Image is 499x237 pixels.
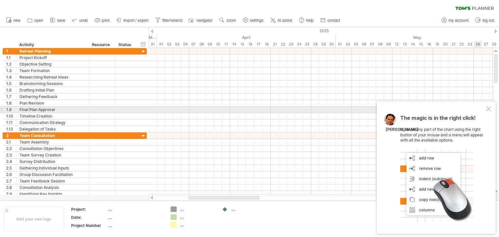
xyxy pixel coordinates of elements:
div: Gathering Individual Inputs [19,165,85,171]
a: settings [241,16,265,25]
div: Friday, 2 May 2025 [344,41,352,48]
div: Monday, 26 May 2025 [474,41,482,48]
div: Tuesday, 29 April 2025 [319,41,327,48]
div: 1.2 [6,61,16,67]
div: 1.6 [6,87,16,93]
a: help [297,16,315,25]
div: Thursday, 8 May 2025 [376,41,384,48]
div: Wednesday, 14 May 2025 [409,41,417,48]
div: Friday, 4 April 2025 [181,41,189,48]
a: AI assist [269,16,294,25]
div: .... [180,214,215,220]
div: Monday, 14 April 2025 [230,41,238,48]
span: log out [482,18,494,23]
div: Tuesday, 22 April 2025 [279,41,287,48]
div: 1.9 [6,106,16,113]
div: Brainstorming Sessions [19,81,85,87]
div: Thursday, 24 April 2025 [295,41,303,48]
div: 1.4 [6,74,16,80]
a: import / export [115,16,150,25]
div: .... [231,206,267,212]
div: Friday, 11 April 2025 [222,41,230,48]
div: Monday, 19 May 2025 [433,41,441,48]
div: Identifying Key Insights [19,191,85,197]
div: Resource [92,42,112,48]
a: log out [474,16,496,25]
div: Team Feedback Session [19,178,85,184]
div: .... [180,222,215,228]
span: filter/search [162,18,183,23]
div: Monday, 28 April 2025 [311,41,319,48]
div: Drafting Initial Plan [19,87,85,93]
div: Thursday, 17 April 2025 [254,41,262,48]
div: Friday, 23 May 2025 [466,41,474,48]
div: 2.1 [6,139,16,145]
a: open [26,16,45,25]
span: save [57,18,65,23]
div: Group Discussion Facilitation [19,171,85,178]
div: 2.3 [6,152,16,158]
a: contact [319,16,342,25]
div: Wednesday, 2 April 2025 [165,41,173,48]
div: Click on any part of the chart using the right button of your mouse and a menu will appear with a... [400,115,485,222]
div: 2.8 [6,184,16,191]
div: Date: [71,215,107,220]
div: Team Formation [19,68,85,74]
div: Team Assembly [19,139,85,145]
a: undo [70,16,90,25]
div: Plan Revision [19,100,85,106]
span: my account [449,18,468,23]
div: Consultation Objectives [19,145,85,152]
a: my account [440,16,470,25]
div: Wednesday, 23 April 2025 [287,41,295,48]
div: 1.8 [6,100,16,106]
div: 1.3 [6,68,16,74]
div: Monday, 21 April 2025 [271,41,279,48]
div: Tuesday, 6 May 2025 [360,41,368,48]
div: Project Number [71,223,107,228]
div: Wednesday, 21 May 2025 [449,41,457,48]
div: 1.5 [6,81,16,87]
div: Monday, 7 April 2025 [189,41,198,48]
div: Tuesday, 27 May 2025 [482,41,490,48]
div: Wednesday, 16 April 2025 [246,41,254,48]
div: 1 [6,48,16,54]
div: Friday, 18 April 2025 [262,41,271,48]
div: Project Kickoff [19,55,85,61]
div: Status [119,42,133,48]
div: 1.11 [6,119,16,126]
div: 2.6 [6,171,16,178]
a: print [93,16,111,25]
div: Delegation of Tasks [19,126,85,132]
span: import / export [123,18,148,23]
div: 1.12 [6,126,16,132]
div: Retreat Planning [19,48,85,54]
div: Activity [19,42,85,48]
div: Project: [71,206,107,212]
div: 1.1 [6,55,16,61]
div: Thursday, 15 May 2025 [417,41,425,48]
div: Wednesday, 30 April 2025 [327,41,336,48]
div: 2.4 [6,158,16,165]
a: save [48,16,67,25]
div: .... [180,206,215,212]
div: .... [108,223,163,228]
div: Thursday, 1 May 2025 [336,41,344,48]
div: .... [108,215,163,220]
div: Wednesday, 9 April 2025 [206,41,214,48]
div: Friday, 9 May 2025 [384,41,392,48]
div: Tuesday, 13 May 2025 [401,41,409,48]
a: filter/search [154,16,185,25]
span: The magic is in the right click! [400,115,476,124]
div: 2.9 [6,191,16,197]
div: 1.7 [6,94,16,100]
div: Monday, 12 May 2025 [392,41,401,48]
a: navigator [188,16,214,25]
div: Wednesday, 28 May 2025 [490,41,498,48]
div: Team Consultation [19,132,85,139]
span: print [102,18,109,23]
div: Thursday, 3 April 2025 [173,41,181,48]
a: zoom [218,16,238,25]
span: navigator [197,18,212,23]
div: Final Plan Approval [19,106,85,113]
